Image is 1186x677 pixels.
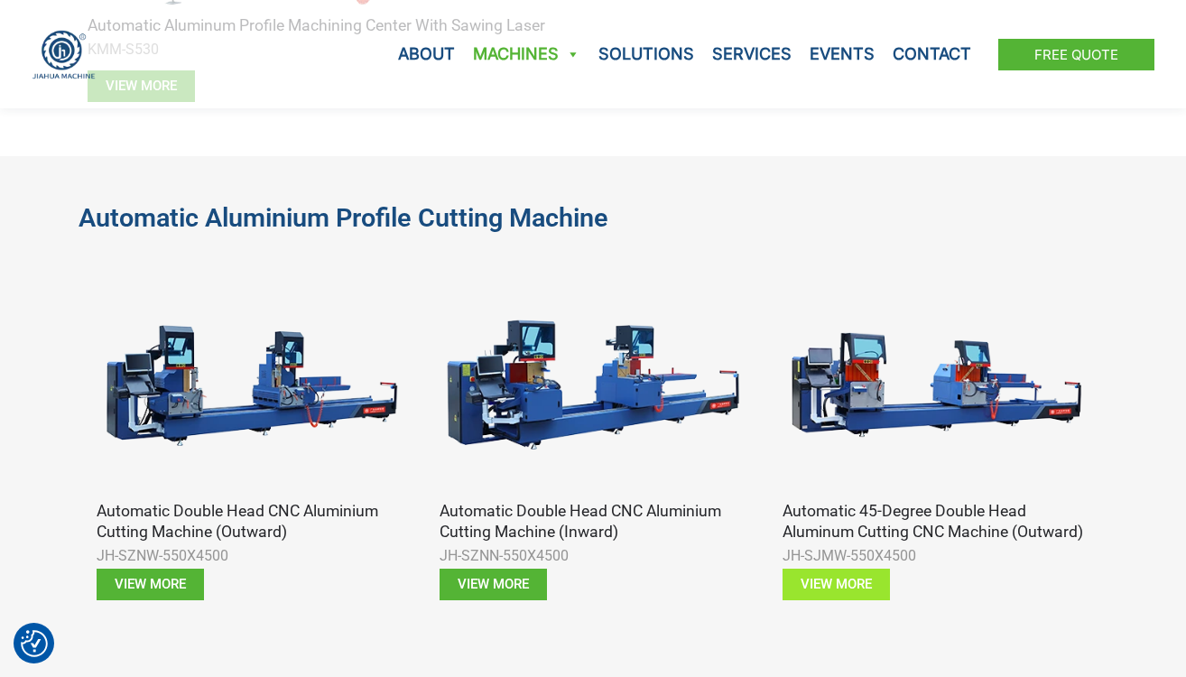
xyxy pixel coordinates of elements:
[998,39,1154,70] a: Free Quote
[97,569,204,600] a: View more
[458,578,529,591] span: View more
[21,630,48,657] img: Revisit consent button
[79,201,1107,235] h2: automatic aluminium profile cutting machine
[21,630,48,657] button: Consent Preferences
[97,501,403,543] h3: Automatic Double Head CNC Aluminium Cutting Machine (Outward)
[783,543,1089,570] div: JH-SJMW-550X4500
[783,271,1089,501] img: Aluminum Profile Cutting Machine 4
[440,271,746,501] img: Aluminum Profile Cutting Machine 3
[97,271,403,501] img: Aluminum Profile Cutting Machine 2
[440,543,746,570] div: JH-SZNN-550X4500
[32,30,96,79] img: JH Aluminium Window & Door Processing Machines
[801,578,872,591] span: View more
[97,543,403,570] div: JH-SZNW-550X4500
[440,569,547,600] a: View more
[783,569,890,600] a: View more
[783,501,1089,543] h3: Automatic 45-degree Double Head Aluminum Cutting CNC Machine (Outward)
[440,501,746,543] h3: Automatic Double Head CNC Aluminium Cutting Machine (Inward)
[115,578,186,591] span: View more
